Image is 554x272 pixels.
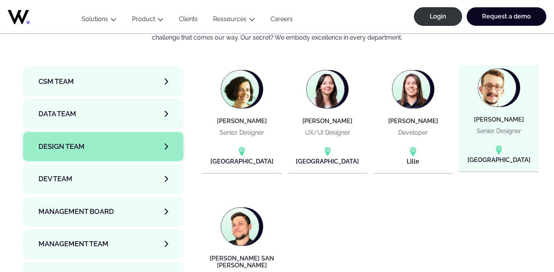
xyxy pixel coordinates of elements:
[467,155,531,165] p: [GEOGRAPHIC_DATA]
[171,15,205,26] a: Clients
[38,206,114,217] span: Management Board
[74,15,124,26] button: Solutions
[38,174,72,184] span: Dev team
[392,70,430,108] img: Emilie DEWINTRE
[307,70,344,108] img: Élénore GENET
[217,118,267,125] h4: [PERSON_NAME]
[221,208,259,245] img: Thomas SAN ANDRES
[414,7,462,26] a: Login
[205,255,279,269] h4: [PERSON_NAME] SAN [PERSON_NAME]
[38,76,74,87] span: CSM team
[503,221,543,261] iframe: Chatbot
[407,157,419,166] p: Lille
[205,15,263,26] button: Ressources
[296,157,359,166] p: [GEOGRAPHIC_DATA]
[124,15,171,26] button: Product
[398,128,428,137] p: Developer
[474,116,524,123] h4: [PERSON_NAME]
[221,70,259,108] img: Camille ANSCOMBRE
[132,15,155,23] a: Product
[467,7,546,26] a: Request a demo
[210,157,274,166] p: [GEOGRAPHIC_DATA]
[38,141,85,152] span: Design team
[220,128,264,137] p: Senior Designer
[213,15,247,23] a: Ressources
[263,15,300,26] a: Careers
[478,69,516,107] img: Sylvain PLOUÉ
[388,118,438,125] h4: [PERSON_NAME]
[38,239,108,249] span: Management Team
[302,118,352,125] h4: [PERSON_NAME]
[477,126,521,136] p: Senior Designer
[305,128,350,137] p: UX/UI Designer
[38,108,76,119] span: Data team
